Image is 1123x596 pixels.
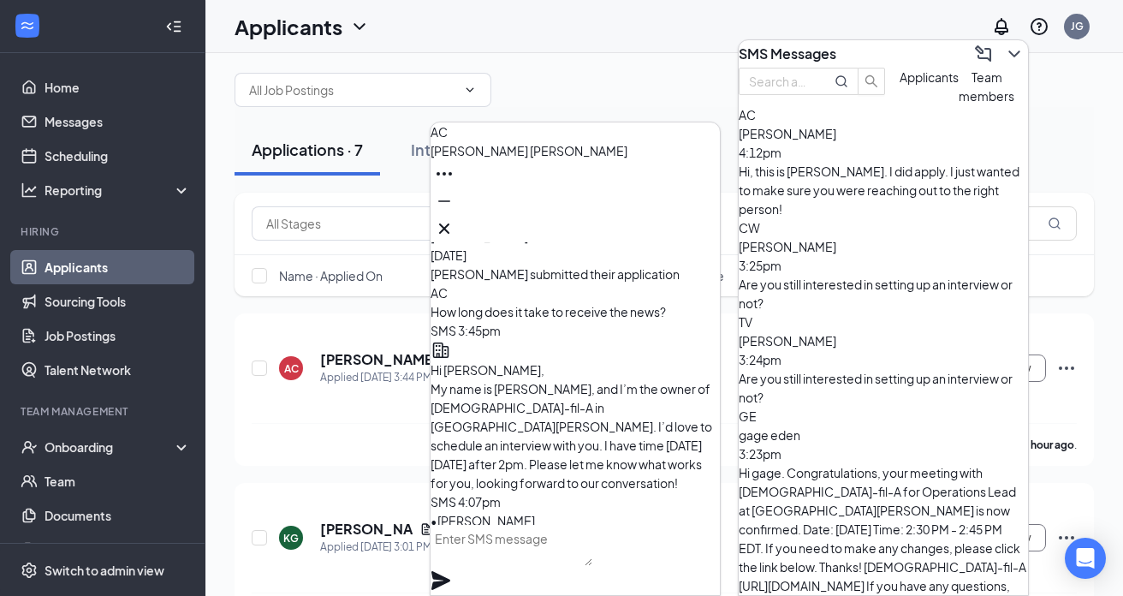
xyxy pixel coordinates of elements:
[463,83,477,97] svg: ChevronDown
[431,513,535,528] span: • [PERSON_NAME]
[739,333,836,349] span: [PERSON_NAME]
[1056,527,1077,548] svg: Ellipses
[431,362,712,491] span: Hi [PERSON_NAME], My name is [PERSON_NAME], and I’m the owner of [DEMOGRAPHIC_DATA]-fil-A in [GEO...
[45,182,192,199] div: Reporting
[739,218,1028,237] div: CW
[21,224,187,239] div: Hiring
[739,126,836,141] span: [PERSON_NAME]
[434,191,455,212] svg: Minimize
[739,145,781,160] span: 4:12pm
[431,340,451,361] svg: Company
[19,17,36,34] svg: WorkstreamLogo
[1071,19,1084,33] div: JG
[1004,44,1025,64] svg: ChevronDown
[434,218,455,239] svg: Cross
[431,265,720,283] div: [PERSON_NAME] submitted their application
[320,520,413,539] h5: [PERSON_NAME]
[1065,538,1106,579] div: Open Intercom Messenger
[320,539,433,556] div: Applied [DATE] 3:01 PM
[1056,358,1077,378] svg: Ellipses
[973,44,994,64] svg: ComposeMessage
[739,427,800,443] span: gage eden
[739,105,1028,124] div: AC
[45,353,191,387] a: Talent Network
[431,122,720,141] div: AC
[45,284,191,319] a: Sourcing Tools
[45,70,191,104] a: Home
[45,319,191,353] a: Job Postings
[283,531,299,545] div: KG
[1001,40,1028,68] button: ChevronDown
[739,162,1028,218] div: Hi, this is [PERSON_NAME]. I did apply. I just wanted to make sure you were reaching out to the r...
[284,361,299,376] div: AC
[165,18,182,35] svg: Collapse
[970,40,997,68] button: ComposeMessage
[858,68,885,95] button: search
[1048,217,1061,230] svg: MagnifyingGlass
[431,321,720,340] div: SMS 3:45pm
[739,239,836,254] span: [PERSON_NAME]
[835,74,848,88] svg: MagnifyingGlass
[739,313,1028,331] div: TV
[431,570,451,591] svg: Plane
[739,258,781,273] span: 3:25pm
[45,438,176,456] div: Onboarding
[431,160,458,188] button: Ellipses
[739,352,781,367] span: 3:24pm
[991,16,1012,37] svg: Notifications
[431,143,627,158] span: [PERSON_NAME] [PERSON_NAME]
[45,562,164,579] div: Switch to admin view
[45,104,191,139] a: Messages
[249,80,456,99] input: All Job Postings
[739,446,781,462] span: 3:23pm
[45,250,191,284] a: Applicants
[739,369,1028,407] div: Are you still interested in setting up an interview or not?
[431,215,458,242] button: Cross
[266,214,422,233] input: All Stages
[411,139,508,160] div: Interviews · 3
[21,562,38,579] svg: Settings
[434,164,455,184] svg: Ellipses
[320,369,433,386] div: Applied [DATE] 3:44 PM
[419,522,433,536] svg: Document
[739,407,1028,426] div: GE
[45,498,191,533] a: Documents
[45,464,191,498] a: Team
[431,304,666,319] span: How long does it take to receive the news?
[349,16,370,37] svg: ChevronDown
[959,69,1014,104] span: Team members
[1029,16,1049,37] svg: QuestionInfo
[739,45,836,63] h3: SMS Messages
[749,72,811,91] input: Search applicant
[21,182,38,199] svg: Analysis
[739,275,1028,313] div: Are you still interested in setting up an interview or not?
[431,492,720,511] div: SMS 4:07pm
[21,438,38,456] svg: UserCheck
[431,247,466,263] span: [DATE]
[21,404,187,419] div: Team Management
[45,139,191,173] a: Scheduling
[431,283,720,302] div: AC
[235,12,342,41] h1: Applicants
[429,217,443,230] svg: ChevronDown
[900,69,959,85] span: Applicants
[320,350,433,369] h5: [PERSON_NAME]
[859,74,884,88] span: search
[431,188,458,215] button: Minimize
[45,533,191,567] a: SurveysCrown
[252,139,363,160] div: Applications · 7
[279,267,383,284] span: Name · Applied On
[1017,438,1074,451] b: an hour ago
